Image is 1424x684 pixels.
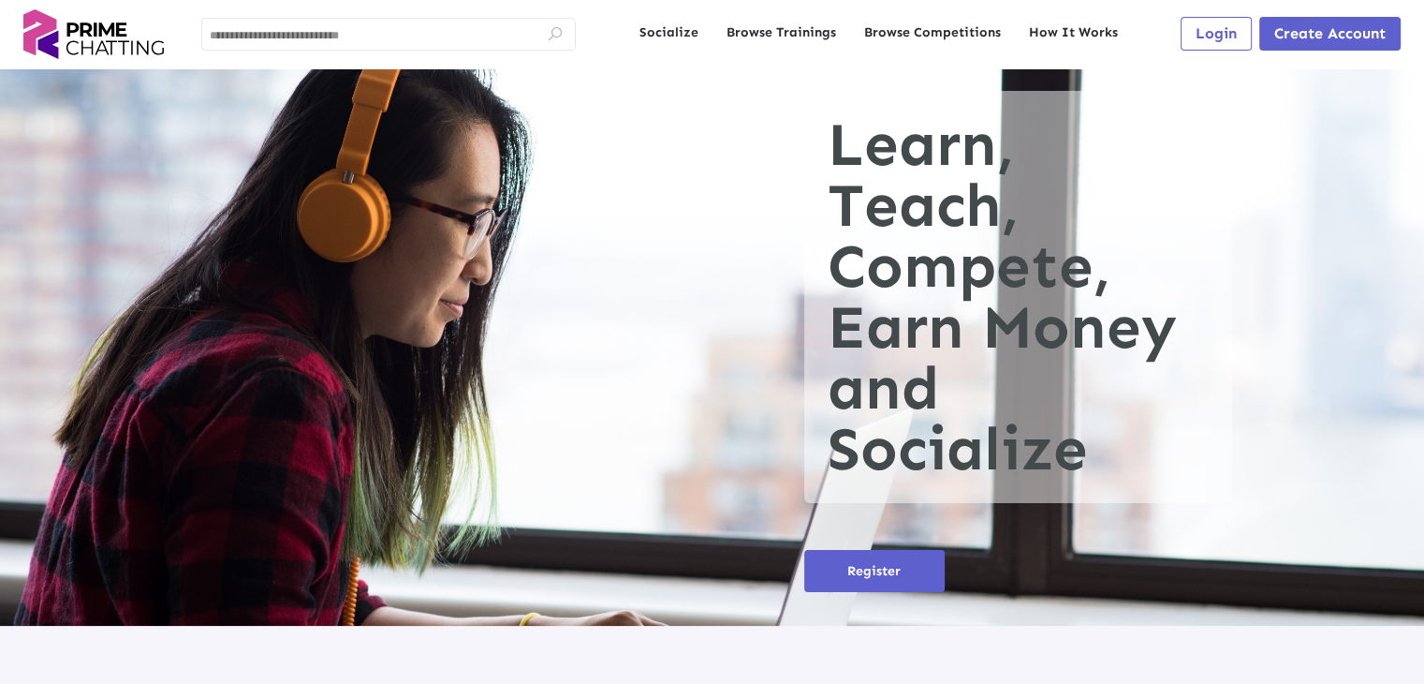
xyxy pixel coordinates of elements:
span: Register [847,563,901,579]
a: How It Works [1029,23,1118,42]
a: Socialize [639,23,698,42]
span: Create Account [1274,24,1386,42]
span: Login [1196,24,1237,42]
a: Browse Trainings [727,23,836,42]
button: Login [1181,17,1252,51]
a: Browse Competitions [864,23,1001,42]
button: Create Account [1259,17,1401,51]
button: Register [804,550,945,592]
img: logo [23,9,164,59]
h1: Learn, Teach, Compete, Earn Money and Socialize [804,91,1232,503]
